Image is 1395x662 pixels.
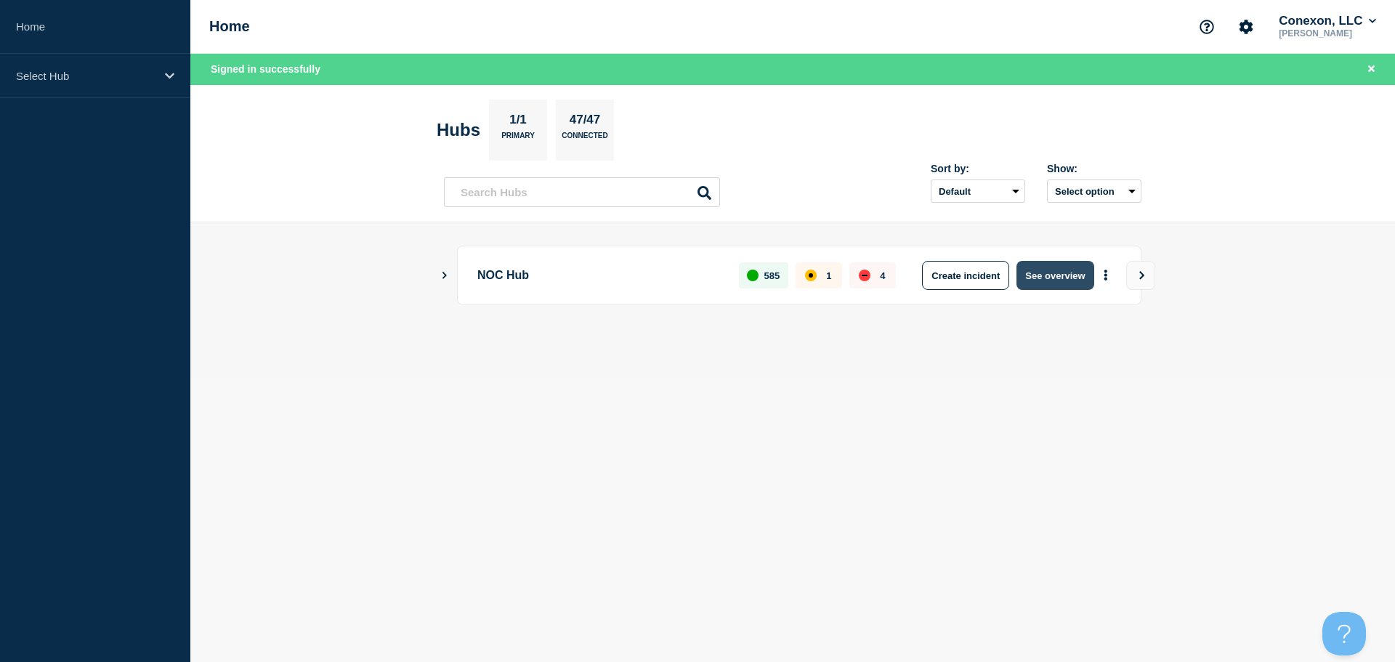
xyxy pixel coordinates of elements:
[211,63,320,75] span: Signed in successfully
[826,270,831,281] p: 1
[1126,261,1155,290] button: View
[1231,12,1261,42] button: Account settings
[747,270,759,281] div: up
[564,113,606,132] p: 47/47
[562,132,607,147] p: Connected
[1276,28,1379,39] p: [PERSON_NAME]
[805,270,817,281] div: affected
[437,120,480,140] h2: Hubs
[1362,61,1380,78] button: Close banner
[880,270,885,281] p: 4
[922,261,1009,290] button: Create incident
[764,270,780,281] p: 585
[1322,612,1366,655] iframe: Help Scout Beacon - Open
[1047,163,1141,174] div: Show:
[931,163,1025,174] div: Sort by:
[441,270,448,281] button: Show Connected Hubs
[1016,261,1093,290] button: See overview
[1192,12,1222,42] button: Support
[504,113,533,132] p: 1/1
[209,18,250,35] h1: Home
[501,132,535,147] p: Primary
[931,179,1025,203] select: Sort by
[859,270,870,281] div: down
[477,261,722,290] p: NOC Hub
[1096,262,1115,289] button: More actions
[1047,179,1141,203] button: Select option
[444,177,720,207] input: Search Hubs
[1276,14,1379,28] button: Conexon, LLC
[16,70,155,82] p: Select Hub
